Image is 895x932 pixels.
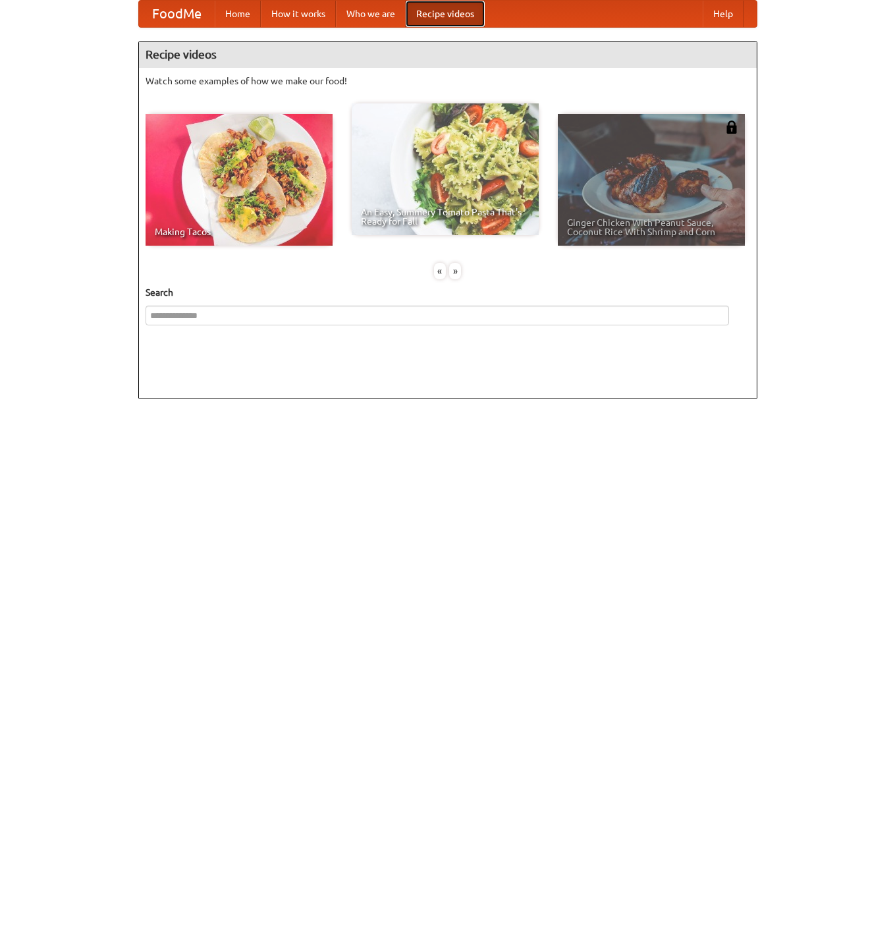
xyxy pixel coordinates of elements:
a: Recipe videos [406,1,485,27]
a: FoodMe [139,1,215,27]
img: 483408.png [725,121,738,134]
h5: Search [146,286,750,299]
a: Help [703,1,744,27]
h4: Recipe videos [139,41,757,68]
a: Who we are [336,1,406,27]
a: Home [215,1,261,27]
p: Watch some examples of how we make our food! [146,74,750,88]
a: How it works [261,1,336,27]
a: An Easy, Summery Tomato Pasta That's Ready for Fall [352,103,539,235]
a: Making Tacos [146,114,333,246]
div: « [434,263,446,279]
span: An Easy, Summery Tomato Pasta That's Ready for Fall [361,207,529,226]
span: Making Tacos [155,227,323,236]
div: » [449,263,461,279]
